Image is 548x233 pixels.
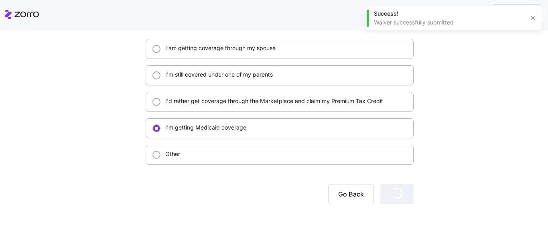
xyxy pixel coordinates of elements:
[374,10,524,18] div: Success!
[160,150,180,158] label: Other
[328,184,374,204] button: Go Back
[160,124,246,132] label: I'm getting Medicaid coverage
[160,97,383,105] label: I'd rather get coverage through the Marketplace and claim my Premium Tax Credit
[160,44,276,52] label: I am getting coverage through my spouse
[338,189,364,199] span: Go Back
[374,18,524,26] div: Waiver successfully submitted
[160,71,273,79] label: I'm still covered under one of my parents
